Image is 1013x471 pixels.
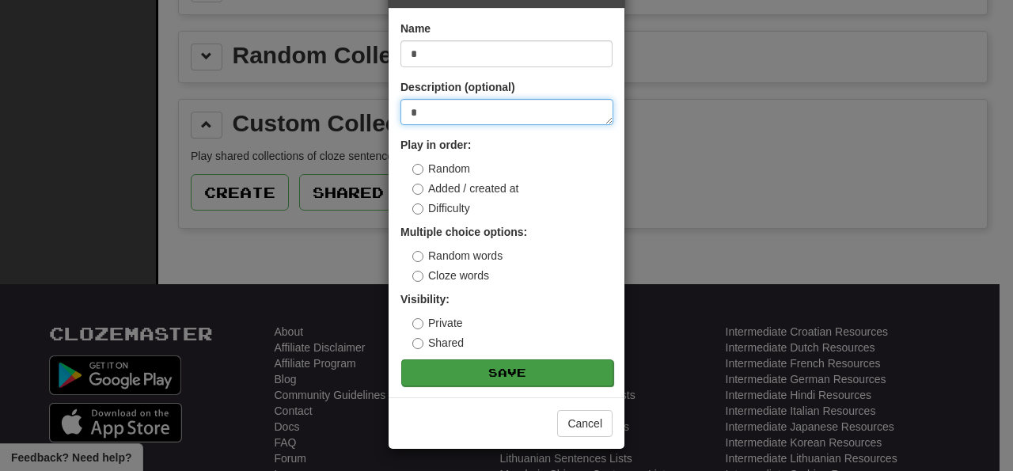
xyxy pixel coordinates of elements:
label: Shared [412,335,464,351]
label: Added / created at [412,180,518,196]
input: Random [412,164,423,175]
button: Save [401,359,613,386]
input: Added / created at [412,184,423,195]
label: Cloze words [412,268,489,283]
input: Private [412,318,423,329]
strong: Multiple choice options: [400,226,527,238]
label: Random words [412,248,503,264]
button: Cancel [557,410,613,437]
strong: Play in order: [400,139,471,151]
input: Cloze words [412,271,423,282]
input: Shared [412,338,423,349]
label: Description (optional) [400,79,515,95]
label: Name [400,21,431,36]
label: Difficulty [412,200,470,216]
strong: Visibility: [400,293,450,306]
label: Private [412,315,463,331]
input: Difficulty [412,203,423,215]
input: Random words [412,251,423,262]
label: Random [412,161,470,177]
